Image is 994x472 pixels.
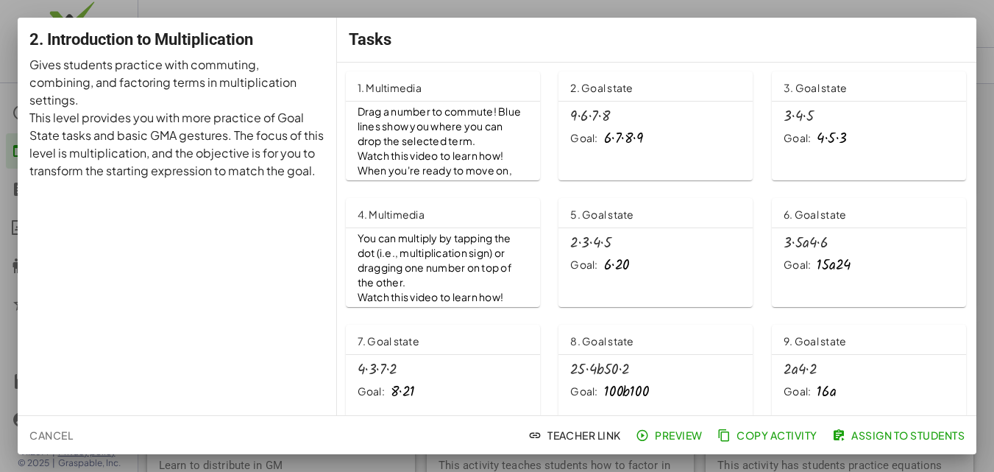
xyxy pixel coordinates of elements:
button: Assign to Students [829,422,970,448]
a: 1. MultimediaDrag a number to commute! Blue lines show you where you can drop the selected term.W... [346,71,542,180]
span: 5. Goal state [570,208,633,221]
span: Watch this video to learn how! When you're ready to move on, click continue. [358,290,514,333]
span: 2. Goal state [570,81,633,94]
p: This level provides you with more practice of Goal State tasks and basic GMA gestures. The focus ... [29,109,325,180]
span: 6. Goal state [784,208,846,221]
span: Teacher Link [531,429,621,442]
button: Copy Activity [714,422,823,448]
a: 2. Goal stateGoal: [558,71,754,180]
span: 2. Introduction to Multiplication [29,30,253,49]
span: 9. Goal state [784,334,846,348]
span: Cancel [29,429,73,442]
div: Goal: [784,384,811,399]
a: 4. MultimediaYou can multiply by tapping the dot (i.e., multiplication sign) or dragging one numb... [346,198,542,307]
div: Goal: [358,384,385,399]
div: Tasks [337,18,976,62]
span: 3. Goal state [784,81,847,94]
span: 8. Goal state [570,334,633,348]
span: Watch this video to learn how! When you're ready to move on, click continue! [358,149,514,191]
a: 8. Goal stateGoal: [558,325,754,434]
a: 9. Goal stateGoal: [772,325,968,434]
a: 5. Goal stateGoal: [558,198,754,307]
span: You can multiply by tapping the dot (i.e., multiplication sign) or dragging one number on top of ... [358,231,514,289]
span: 1. Multimedia [358,81,422,94]
span: 4. Multimedia [358,208,425,221]
span: 7. Goal state [358,334,419,348]
a: 7. Goal stateGoal: [346,325,542,434]
div: Goal: [570,258,597,272]
div: Goal: [570,384,597,399]
span: Drag a number to commute! Blue lines show you where you can drop the selected term. [358,105,523,147]
a: 6. Goal stateGoal: [772,198,968,307]
p: Gives students practice with commuting, combining, and factoring terms in multiplication settings. [29,56,325,109]
span: Preview [639,429,703,442]
div: Goal: [784,131,811,146]
button: Teacher Link [525,422,627,448]
div: Goal: [570,131,597,146]
button: Cancel [24,422,79,448]
a: 3. Goal stateGoal: [772,71,968,180]
span: Assign to Students [835,429,965,442]
button: Preview [633,422,709,448]
span: Copy Activity [720,429,817,442]
div: Goal: [784,258,811,272]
